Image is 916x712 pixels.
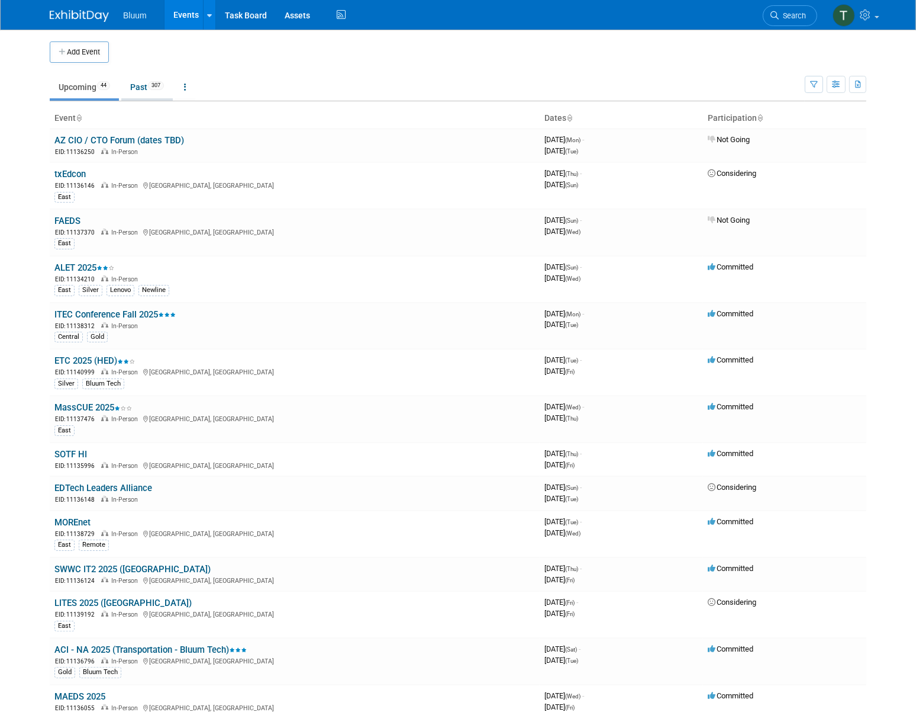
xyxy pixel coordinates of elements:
span: In-Person [111,496,141,503]
span: (Wed) [565,530,580,537]
span: (Sun) [565,264,578,271]
span: Committed [708,517,753,526]
span: EID: 11137370 [55,229,99,236]
div: East [54,192,75,203]
span: - [580,169,582,178]
div: [GEOGRAPHIC_DATA], [GEOGRAPHIC_DATA] [54,180,535,190]
span: (Tue) [565,658,578,664]
div: East [54,621,75,631]
span: (Mon) [565,137,580,143]
div: Lenovo [107,285,134,296]
div: [GEOGRAPHIC_DATA], [GEOGRAPHIC_DATA] [54,609,535,619]
span: [DATE] [544,517,582,526]
span: In-Person [111,182,141,190]
img: In-Person Event [101,368,108,374]
span: (Fri) [565,599,575,606]
div: Bluum Tech [82,379,124,389]
a: AZ CIO / CTO Forum (dates TBD) [54,135,184,146]
a: MOREnet [54,517,91,528]
span: - [580,355,582,364]
span: [DATE] [544,274,580,283]
div: [GEOGRAPHIC_DATA], [GEOGRAPHIC_DATA] [54,227,535,237]
a: EDTech Leaders Alliance [54,483,152,493]
div: [GEOGRAPHIC_DATA], [GEOGRAPHIC_DATA] [54,528,535,538]
span: Not Going [708,135,750,144]
span: In-Person [111,704,141,712]
span: [DATE] [544,656,578,665]
span: [DATE] [544,320,578,329]
span: [DATE] [544,703,575,711]
img: In-Person Event [101,496,108,502]
span: [DATE] [544,262,582,271]
span: [DATE] [544,609,575,618]
span: - [580,216,582,224]
span: Considering [708,483,756,492]
span: (Thu) [565,566,578,572]
span: - [576,598,578,607]
a: Upcoming44 [50,76,119,98]
img: In-Person Event [101,530,108,536]
span: In-Person [111,322,141,330]
span: Search [779,11,806,20]
a: Past307 [121,76,173,98]
span: [DATE] [544,355,582,364]
div: [GEOGRAPHIC_DATA], [GEOGRAPHIC_DATA] [54,575,535,585]
span: - [580,517,582,526]
span: Committed [708,691,753,700]
img: In-Person Event [101,462,108,468]
span: Considering [708,598,756,607]
span: Committed [708,402,753,411]
span: In-Person [111,229,141,236]
a: ACI - NA 2025 (Transportation - Bluum Tech) [54,644,247,655]
span: (Thu) [565,451,578,457]
span: EID: 11136124 [55,578,99,584]
span: (Tue) [565,519,578,525]
span: Committed [708,449,753,458]
span: (Fri) [565,577,575,583]
a: txEdcon [54,169,86,179]
a: MAEDS 2025 [54,691,105,702]
span: - [582,309,584,318]
span: (Wed) [565,275,580,282]
span: (Tue) [565,496,578,502]
span: [DATE] [544,309,584,318]
a: ITEC Conference Fall 2025 [54,309,176,320]
div: Silver [79,285,102,296]
div: East [54,425,75,436]
div: East [54,238,75,249]
span: [DATE] [544,564,582,573]
img: Taylor Bradley [833,4,855,27]
span: (Sun) [565,485,578,491]
span: [DATE] [544,169,582,178]
th: Dates [540,108,703,129]
span: [DATE] [544,367,575,376]
span: - [582,135,584,144]
span: EID: 11136796 [55,658,99,665]
span: (Wed) [565,693,580,700]
span: Not Going [708,216,750,224]
img: In-Person Event [101,182,108,188]
span: Bluum [123,11,147,20]
span: - [582,691,584,700]
span: In-Person [111,462,141,470]
img: In-Person Event [101,229,108,235]
span: In-Person [111,275,141,283]
a: MassCUE 2025 [54,402,132,413]
span: [DATE] [544,691,584,700]
span: EID: 11138312 [55,323,99,329]
a: Sort by Participation Type [757,113,763,123]
span: [DATE] [544,494,578,503]
img: In-Person Event [101,415,108,421]
span: EID: 11136055 [55,705,99,711]
span: Considering [708,169,756,178]
span: In-Person [111,415,141,423]
span: (Mon) [565,311,580,317]
th: Event [50,108,540,129]
span: (Fri) [565,368,575,375]
div: [GEOGRAPHIC_DATA], [GEOGRAPHIC_DATA] [54,367,535,377]
span: [DATE] [544,575,575,584]
span: [DATE] [544,460,575,469]
img: In-Person Event [101,148,108,154]
a: ETC 2025 (HED) [54,355,135,366]
a: LITES 2025 ([GEOGRAPHIC_DATA]) [54,598,192,608]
